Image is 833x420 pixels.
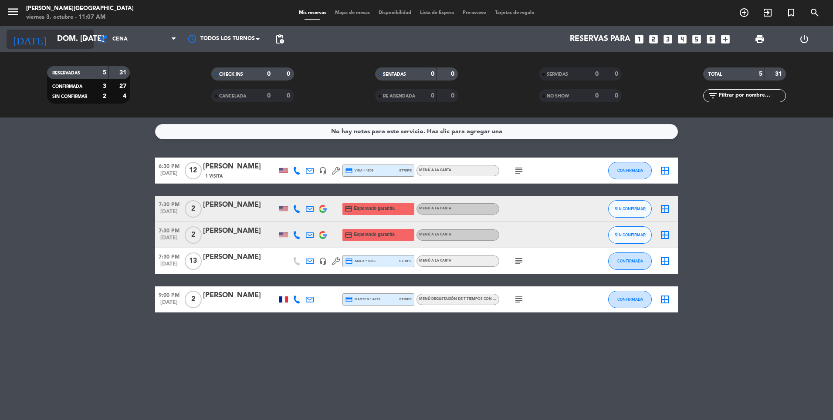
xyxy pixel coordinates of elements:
[677,34,688,45] i: looks_4
[203,199,277,211] div: [PERSON_NAME]
[155,161,183,171] span: 6:30 PM
[26,4,134,13] div: [PERSON_NAME][GEOGRAPHIC_DATA]
[660,294,670,305] i: border_all
[660,165,670,176] i: border_all
[782,26,826,52] div: LOG OUT
[383,72,406,77] span: SENTADAS
[720,34,731,45] i: add_box
[185,162,202,179] span: 12
[633,34,645,45] i: looks_one
[419,233,451,236] span: Menú a la carta
[155,261,183,271] span: [DATE]
[451,71,456,77] strong: 0
[112,36,128,42] span: Cena
[185,252,202,270] span: 13
[608,291,652,308] button: CONFIRMADA
[287,93,292,99] strong: 0
[595,93,599,99] strong: 0
[615,206,646,211] span: SIN CONFIRMAR
[799,34,809,44] i: power_settings_new
[354,205,395,212] span: Esperando garantía
[762,7,773,18] i: exit_to_app
[345,296,380,303] span: master * 4673
[205,173,223,180] span: 1 Visita
[399,258,412,264] span: stripe
[354,231,395,238] span: Esperando garantía
[345,257,376,265] span: amex * 9006
[345,167,353,175] i: credit_card
[648,34,659,45] i: looks_two
[608,200,652,218] button: SIN CONFIRMAR
[103,93,106,99] strong: 2
[319,257,327,265] i: headset_mic
[203,225,277,237] div: [PERSON_NAME]
[155,235,183,245] span: [DATE]
[786,7,796,18] i: turned_in_not
[319,231,327,239] img: google-logo.png
[547,72,568,77] span: SERVIDAS
[81,34,91,44] i: arrow_drop_down
[419,168,451,172] span: Menú a la carta
[155,199,183,209] span: 7:30 PM
[608,226,652,244] button: SIN CONFIRMAR
[185,226,202,244] span: 2
[295,10,331,15] span: Mis reservas
[203,252,277,263] div: [PERSON_NAME]
[416,10,458,15] span: Lista de Espera
[319,205,327,213] img: google-logo.png
[419,297,538,301] span: Menú degustación de 7 tiempos con maridaje
[155,299,183,309] span: [DATE]
[119,83,128,89] strong: 27
[775,71,784,77] strong: 31
[203,290,277,301] div: [PERSON_NAME]
[718,91,786,101] input: Filtrar por nombre...
[155,251,183,261] span: 7:30 PM
[345,205,352,213] i: credit_card
[155,289,183,299] span: 9:00 PM
[615,93,620,99] strong: 0
[514,165,524,176] i: subject
[7,5,20,21] button: menu
[155,225,183,235] span: 7:30 PM
[759,71,762,77] strong: 5
[491,10,539,15] span: Tarjetas de regalo
[691,34,702,45] i: looks_5
[705,34,717,45] i: looks_6
[514,256,524,266] i: subject
[267,93,271,99] strong: 0
[155,171,183,181] span: [DATE]
[287,71,292,77] strong: 0
[608,252,652,270] button: CONFIRMADA
[458,10,491,15] span: Pre-acceso
[345,257,353,265] i: credit_card
[203,161,277,172] div: [PERSON_NAME]
[617,297,643,302] span: CONFIRMADA
[617,259,643,263] span: CONFIRMADA
[267,71,271,77] strong: 0
[345,167,373,175] span: visa * 4656
[595,71,599,77] strong: 0
[755,34,765,44] span: print
[331,10,374,15] span: Mapa de mesas
[103,70,106,76] strong: 5
[662,34,674,45] i: looks_3
[708,72,722,77] span: TOTAL
[570,35,630,44] span: Reservas para
[451,93,456,99] strong: 0
[431,71,434,77] strong: 0
[219,72,243,77] span: CHECK INS
[419,259,451,262] span: Menú a la carta
[660,230,670,240] i: border_all
[52,84,82,89] span: CONFIRMADA
[660,204,670,214] i: border_all
[7,30,53,49] i: [DATE]
[331,127,502,137] div: No hay notas para este servicio. Haz clic para agregar una
[608,162,652,179] button: CONFIRMADA
[52,94,87,99] span: SIN CONFIRMAR
[399,296,412,302] span: stripe
[431,93,434,99] strong: 0
[119,70,128,76] strong: 31
[103,83,106,89] strong: 3
[345,231,352,239] i: credit_card
[514,294,524,305] i: subject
